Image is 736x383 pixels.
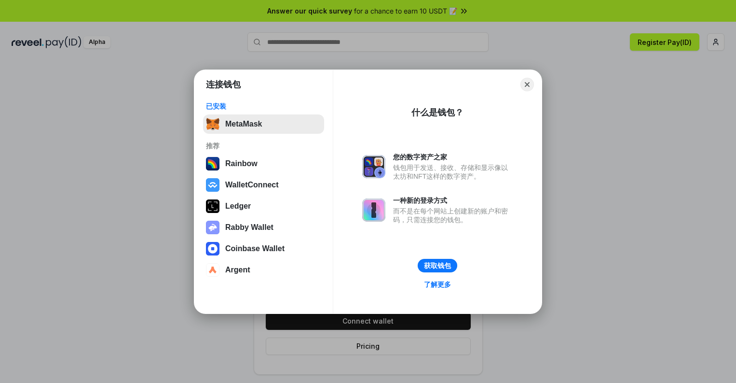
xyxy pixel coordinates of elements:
img: svg+xml,%3Csvg%20width%3D%22120%22%20height%3D%22120%22%20viewBox%3D%220%200%20120%20120%22%20fil... [206,157,219,170]
button: Argent [203,260,324,280]
h1: 连接钱包 [206,79,241,90]
img: svg+xml,%3Csvg%20xmlns%3D%22http%3A%2F%2Fwww.w3.org%2F2000%2Fsvg%22%20fill%3D%22none%22%20viewBox... [206,221,219,234]
div: 推荐 [206,142,321,150]
img: svg+xml,%3Csvg%20xmlns%3D%22http%3A%2F%2Fwww.w3.org%2F2000%2Fsvg%22%20fill%3D%22none%22%20viewBox... [362,155,385,178]
div: 一种新的登录方式 [393,196,513,205]
img: svg+xml,%3Csvg%20xmlns%3D%22http%3A%2F%2Fwww.w3.org%2F2000%2Fsvg%22%20width%3D%2228%22%20height%3... [206,199,219,213]
img: svg+xml,%3Csvg%20xmlns%3D%22http%3A%2F%2Fwww.w3.org%2F2000%2Fsvg%22%20fill%3D%22none%22%20viewBox... [362,199,385,222]
div: 什么是钱包？ [411,107,463,118]
div: MetaMask [225,120,262,128]
div: Ledger [225,202,251,211]
div: 您的数字资产之家 [393,153,513,161]
button: WalletConnect [203,175,324,195]
div: WalletConnect [225,181,279,189]
button: 获取钱包 [418,259,457,272]
button: Ledger [203,197,324,216]
img: svg+xml,%3Csvg%20width%3D%2228%22%20height%3D%2228%22%20viewBox%3D%220%200%2028%2028%22%20fill%3D... [206,242,219,255]
button: Coinbase Wallet [203,239,324,258]
img: svg+xml,%3Csvg%20width%3D%2228%22%20height%3D%2228%22%20viewBox%3D%220%200%2028%2028%22%20fill%3D... [206,263,219,277]
div: Rainbow [225,159,258,168]
div: 获取钱包 [424,261,451,270]
button: Close [520,78,534,91]
button: Rainbow [203,154,324,173]
div: Rabby Wallet [225,223,273,232]
div: 而不是在每个网站上创建新的账户和密码，只需连接您的钱包。 [393,207,513,224]
a: 了解更多 [418,278,457,291]
div: 钱包用于发送、接收、存储和显示像以太坊和NFT这样的数字资产。 [393,163,513,181]
button: Rabby Wallet [203,218,324,237]
img: svg+xml,%3Csvg%20fill%3D%22none%22%20height%3D%2233%22%20viewBox%3D%220%200%2035%2033%22%20width%... [206,117,219,131]
div: Coinbase Wallet [225,244,285,253]
div: Argent [225,266,250,274]
img: svg+xml,%3Csvg%20width%3D%2228%22%20height%3D%2228%22%20viewBox%3D%220%200%2028%2028%22%20fill%3D... [206,178,219,192]
button: MetaMask [203,114,324,134]
div: 了解更多 [424,280,451,289]
div: 已安装 [206,102,321,111]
